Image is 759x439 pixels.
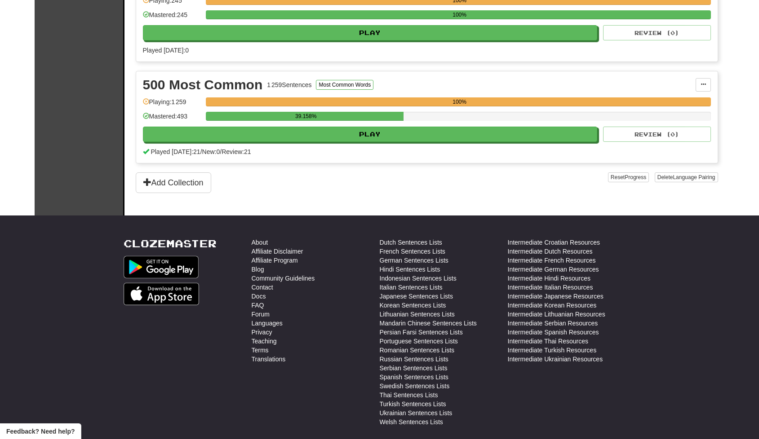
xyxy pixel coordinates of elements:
[508,265,599,274] a: Intermediate German Resources
[625,174,646,180] span: Progress
[6,427,75,436] span: Open feedback widget
[124,256,199,278] img: Get it on Google Play
[124,283,200,305] img: Get it on App Store
[252,337,277,346] a: Teaching
[252,310,270,319] a: Forum
[136,172,211,193] button: Add Collection
[220,148,222,155] span: /
[380,355,448,364] a: Russian Sentences Lists
[143,25,598,40] button: Play
[508,346,597,355] a: Intermediate Turkish Resources
[124,238,217,249] a: Clozemaster
[608,172,649,182] button: ResetProgress
[655,172,718,182] button: DeleteLanguage Pairing
[143,127,598,142] button: Play
[252,256,298,265] a: Affiliate Program
[252,247,303,256] a: Affiliate Disclaimer
[508,256,596,265] a: Intermediate French Resources
[200,148,202,155] span: /
[252,283,273,292] a: Contact
[380,283,443,292] a: Italian Sentences Lists
[252,319,283,328] a: Languages
[380,301,446,310] a: Korean Sentences Lists
[508,310,605,319] a: Intermediate Lithuanian Resources
[252,346,269,355] a: Terms
[209,112,404,121] div: 39.158%
[143,112,201,127] div: Mastered: 493
[508,319,598,328] a: Intermediate Serbian Resources
[380,391,438,399] a: Thai Sentences Lists
[508,238,600,247] a: Intermediate Croatian Resources
[380,247,445,256] a: French Sentences Lists
[508,292,604,301] a: Intermediate Japanese Resources
[143,10,201,25] div: Mastered: 245
[380,382,450,391] a: Swedish Sentences Lists
[508,337,589,346] a: Intermediate Thai Resources
[508,247,593,256] a: Intermediate Dutch Resources
[143,97,201,112] div: Playing: 1 259
[380,364,448,373] a: Serbian Sentences Lists
[508,328,599,337] a: Intermediate Spanish Resources
[380,310,455,319] a: Lithuanian Sentences Lists
[508,301,597,310] a: Intermediate Korean Resources
[143,78,263,92] div: 500 Most Common
[202,148,220,155] span: New: 0
[380,256,448,265] a: German Sentences Lists
[380,274,457,283] a: Indonesian Sentences Lists
[252,265,264,274] a: Blog
[209,10,711,19] div: 100%
[380,328,463,337] a: Persian Farsi Sentences Lists
[252,355,286,364] a: Translations
[222,148,251,155] span: Review: 21
[252,274,315,283] a: Community Guidelines
[267,80,311,89] div: 1 259 Sentences
[380,337,458,346] a: Portuguese Sentences Lists
[380,373,448,382] a: Spanish Sentences Lists
[151,148,200,155] span: Played [DATE]: 21
[252,238,268,247] a: About
[380,238,442,247] a: Dutch Sentences Lists
[380,319,477,328] a: Mandarin Chinese Sentences Lists
[508,274,590,283] a: Intermediate Hindi Resources
[380,346,455,355] a: Romanian Sentences Lists
[603,127,711,142] button: Review (0)
[673,174,715,180] span: Language Pairing
[380,408,453,417] a: Ukrainian Sentences Lists
[508,283,593,292] a: Intermediate Italian Resources
[252,292,266,301] a: Docs
[209,97,711,106] div: 100%
[252,301,264,310] a: FAQ
[380,292,453,301] a: Japanese Sentences Lists
[380,417,443,426] a: Welsh Sentences Lists
[252,328,272,337] a: Privacy
[380,265,440,274] a: Hindi Sentences Lists
[143,47,189,54] span: Played [DATE]: 0
[380,399,446,408] a: Turkish Sentences Lists
[508,355,603,364] a: Intermediate Ukrainian Resources
[603,25,711,40] button: Review (0)
[316,80,373,90] button: Most Common Words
